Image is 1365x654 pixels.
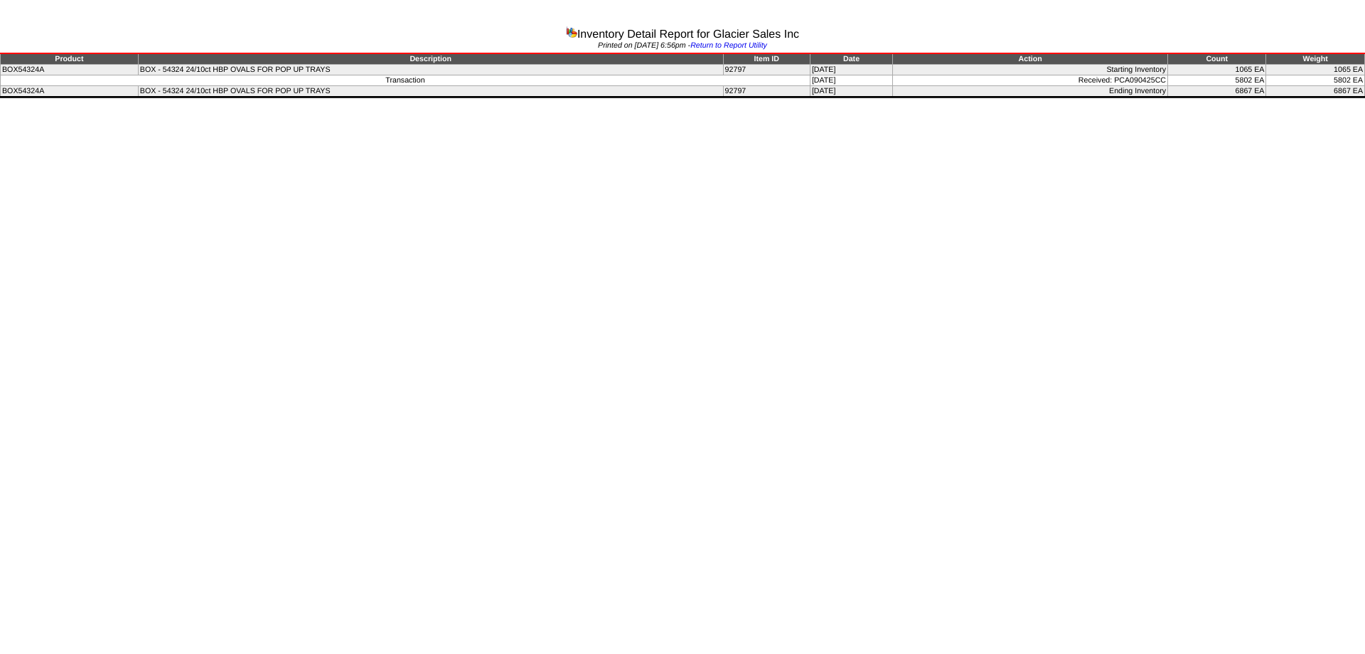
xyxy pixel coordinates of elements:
[1,75,810,86] td: Transaction
[810,75,892,86] td: [DATE]
[138,65,723,75] td: BOX - 54324 24/10ct HBP OVALS FOR POP UP TRAYS
[893,86,1168,97] td: Ending Inventory
[1,65,139,75] td: BOX54324A
[1,86,139,97] td: BOX54324A
[1168,53,1266,65] td: Count
[1,53,139,65] td: Product
[1168,65,1266,75] td: 1065 EA
[810,65,892,75] td: [DATE]
[723,86,810,97] td: 92797
[1266,65,1365,75] td: 1065 EA
[138,53,723,65] td: Description
[810,86,892,97] td: [DATE]
[1168,86,1266,97] td: 6867 EA
[723,65,810,75] td: 92797
[690,41,767,50] a: Return to Report Utility
[1266,75,1365,86] td: 5802 EA
[566,26,577,38] img: graph.gif
[723,53,810,65] td: Item ID
[810,53,892,65] td: Date
[138,86,723,97] td: BOX - 54324 24/10ct HBP OVALS FOR POP UP TRAYS
[1168,75,1266,86] td: 5802 EA
[1266,53,1365,65] td: Weight
[893,75,1168,86] td: Received: PCA090425CC
[1266,86,1365,97] td: 6867 EA
[893,53,1168,65] td: Action
[893,65,1168,75] td: Starting Inventory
